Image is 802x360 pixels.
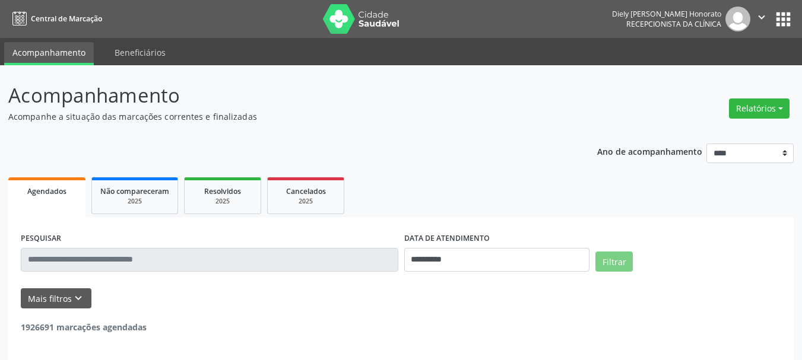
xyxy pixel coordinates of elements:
[773,9,794,30] button: apps
[612,9,721,19] div: Diely [PERSON_NAME] Honorato
[106,42,174,63] a: Beneficiários
[755,11,768,24] i: 
[27,186,66,196] span: Agendados
[597,144,702,158] p: Ano de acompanhamento
[193,197,252,206] div: 2025
[725,7,750,31] img: img
[750,7,773,31] button: 
[626,19,721,29] span: Recepcionista da clínica
[21,321,147,333] strong: 1926691 marcações agendadas
[4,42,94,65] a: Acompanhamento
[729,98,790,119] button: Relatórios
[8,9,102,28] a: Central de Marcação
[21,288,91,309] button: Mais filtroskeyboard_arrow_down
[100,186,169,196] span: Não compareceram
[8,110,558,123] p: Acompanhe a situação das marcações correntes e finalizadas
[204,186,241,196] span: Resolvidos
[8,81,558,110] p: Acompanhamento
[72,292,85,305] i: keyboard_arrow_down
[276,197,335,206] div: 2025
[100,197,169,206] div: 2025
[595,251,633,272] button: Filtrar
[286,186,326,196] span: Cancelados
[404,230,490,248] label: DATA DE ATENDIMENTO
[21,230,61,248] label: PESQUISAR
[31,14,102,24] span: Central de Marcação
